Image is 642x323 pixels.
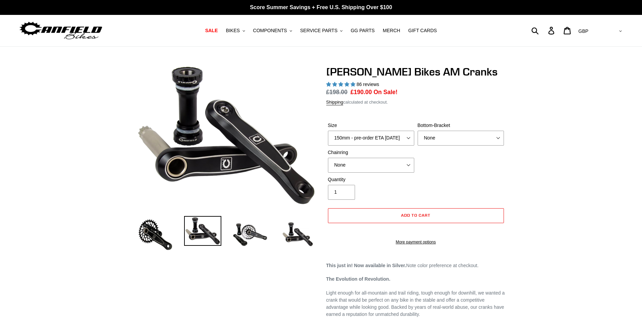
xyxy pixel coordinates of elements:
span: SALE [205,28,218,34]
a: MERCH [379,26,403,35]
img: Canfield Bikes [19,20,103,41]
span: GG PARTS [351,28,375,34]
label: Quantity [328,176,414,183]
span: Add to cart [401,213,430,218]
button: SERVICE PARTS [297,26,346,35]
span: 86 reviews [356,82,379,87]
span: COMPONENTS [253,28,287,34]
span: SERVICE PARTS [300,28,337,34]
a: GIFT CARDS [405,26,440,35]
span: £190.00 [351,89,372,95]
button: COMPONENTS [250,26,295,35]
label: Bottom-Bracket [418,122,504,129]
strong: This just in! Now available in Silver. [326,263,406,268]
label: Chainring [328,149,414,156]
span: BIKES [226,28,240,34]
div: calculated at checkout. [326,99,506,106]
img: Load image into Gallery viewer, CANFIELD-AM_DH-CRANKS [279,216,316,253]
span: 4.97 stars [326,82,357,87]
button: BIKES [222,26,248,35]
label: Size [328,122,414,129]
span: MERCH [383,28,400,34]
s: £198.00 [326,89,348,95]
h1: [PERSON_NAME] Bikes AM Cranks [326,65,506,78]
a: SALE [202,26,221,35]
a: Shipping [326,100,344,105]
button: Add to cart [328,208,504,223]
strong: The Evolution of Revolution. [326,276,391,282]
a: More payment options [328,239,504,245]
span: GIFT CARDS [408,28,437,34]
input: Search [535,23,552,38]
img: Load image into Gallery viewer, Canfield Cranks [184,216,221,246]
img: Load image into Gallery viewer, Canfield Bikes AM Cranks [137,216,174,253]
p: Note color preference at checkout. [326,262,506,269]
img: Load image into Gallery viewer, Canfield Bikes AM Cranks [231,216,269,253]
p: Light enough for all-mountain and trail riding, tough enough for downhill, we wanted a crank that... [326,289,506,318]
a: GG PARTS [347,26,378,35]
span: On Sale! [374,88,398,96]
